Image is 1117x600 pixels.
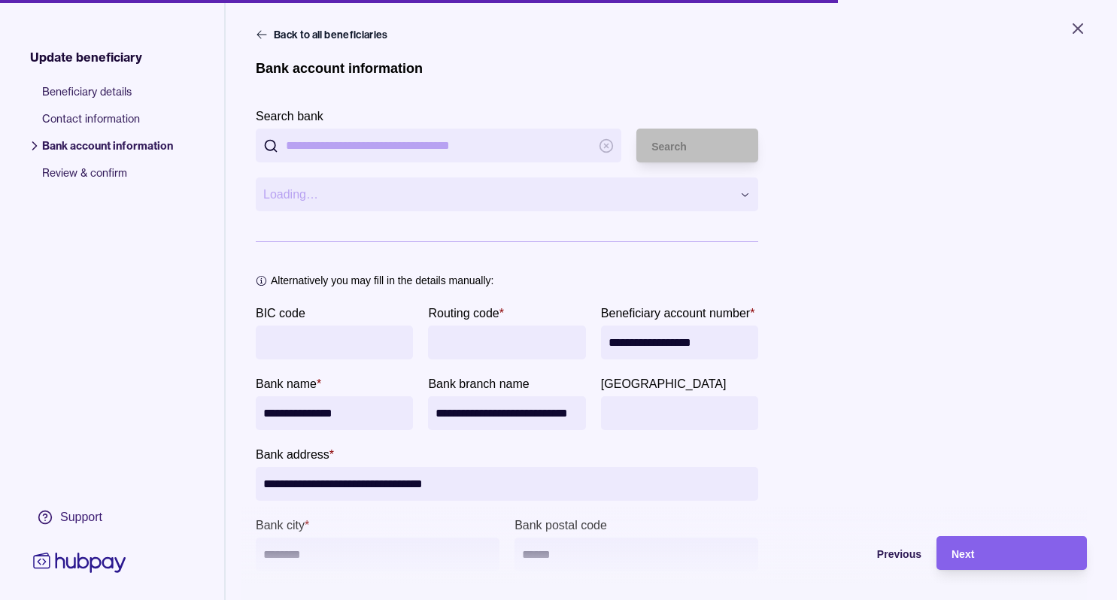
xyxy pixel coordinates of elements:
span: Bank account information [42,138,173,165]
input: Bank province [609,396,751,430]
button: Previous [771,536,921,570]
label: Bank address [256,445,334,463]
input: Bank branch name [436,396,578,430]
label: Bank name [256,374,321,392]
span: Review & confirm [42,165,173,192]
button: Close [1051,12,1105,45]
span: Beneficiary details [42,84,173,111]
p: Alternatively you may fill in the details manually: [271,272,493,289]
span: Search [651,141,687,153]
div: Support [60,509,102,526]
p: Search bank [256,110,323,123]
input: Bank address [263,467,751,501]
button: Back to all beneficiaries [256,27,391,42]
span: Contact information [42,111,173,138]
label: Bank province [601,374,727,392]
label: Bank city [256,516,309,534]
label: BIC code [256,304,305,322]
p: [GEOGRAPHIC_DATA] [601,377,727,390]
label: Bank postal code [514,516,607,534]
p: Routing code [428,307,499,320]
p: Bank city [256,519,305,532]
p: Bank postal code [514,519,607,532]
a: Support [30,502,129,533]
p: Bank name [256,377,317,390]
label: Bank branch name [428,374,529,392]
input: BIC code [263,326,405,359]
span: Previous [877,548,921,560]
p: BIC code [256,307,305,320]
label: Beneficiary account number [601,304,755,322]
input: bankName [263,396,405,430]
h1: Bank account information [256,60,423,77]
input: Routing code [436,326,578,359]
p: Beneficiary account number [601,307,750,320]
input: Search bank [286,129,591,162]
button: Search [636,129,758,162]
label: Routing code [428,304,504,322]
button: Next [936,536,1087,570]
span: Update beneficiary [30,48,142,66]
input: Beneficiary account number [609,326,751,359]
label: Search bank [256,107,323,125]
p: Bank branch name [428,377,529,390]
p: Bank address [256,448,329,461]
span: Next [952,548,974,560]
